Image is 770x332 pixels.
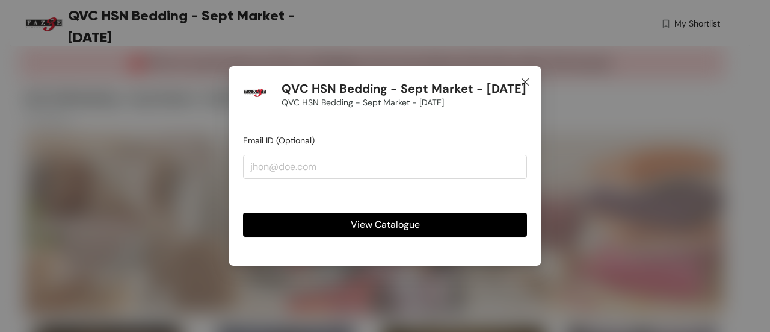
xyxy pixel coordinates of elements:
span: close [520,77,530,87]
h1: QVC HSN Bedding - Sept Market - [DATE] [282,81,526,96]
img: Buyer Portal [243,81,267,105]
button: View Catalogue [243,213,527,237]
span: QVC HSN Bedding - Sept Market - [DATE] [282,96,444,109]
span: View Catalogue [351,217,420,232]
input: jhon@doe.com [243,155,527,179]
span: Email ID (Optional) [243,135,315,146]
button: Close [509,66,541,99]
